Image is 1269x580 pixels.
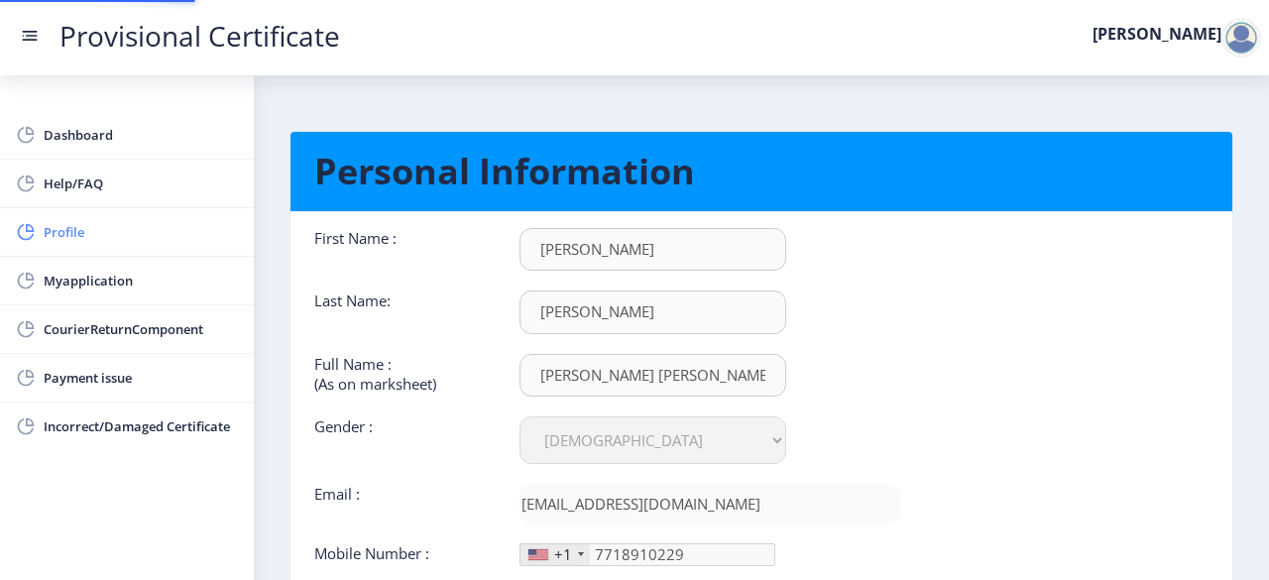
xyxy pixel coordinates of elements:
[519,543,775,566] input: Mobile No
[44,366,238,390] span: Payment issue
[40,26,360,47] a: Provisional Certificate
[44,123,238,147] span: Dashboard
[299,290,505,333] div: Last Name:
[299,354,505,397] div: Full Name : (As on marksheet)
[44,317,238,341] span: CourierReturnComponent
[1093,26,1221,42] label: [PERSON_NAME]
[299,228,505,271] div: First Name :
[299,416,505,464] div: Gender :
[554,544,572,564] div: +1
[299,484,505,523] div: Email :
[314,148,1209,195] h1: Personal Information
[44,414,238,438] span: Incorrect/Damaged Certificate
[44,269,238,292] span: Myapplication
[520,544,590,565] div: United States: +1
[44,220,238,244] span: Profile
[44,172,238,195] span: Help/FAQ
[299,543,505,566] div: Mobile Number :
